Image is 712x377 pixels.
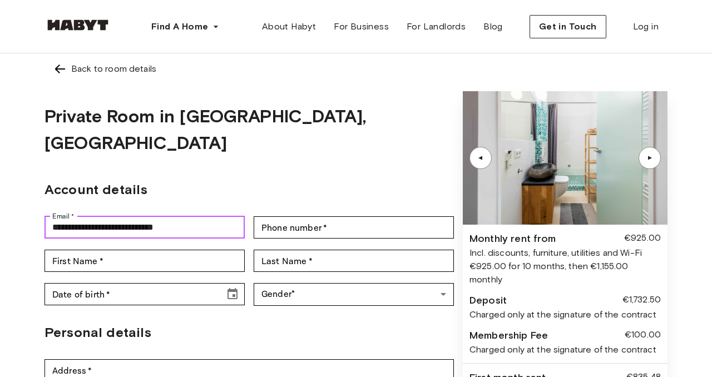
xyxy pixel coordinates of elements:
[44,53,667,85] a: Left pointing arrowBack to room details
[398,16,474,38] a: For Landlords
[633,20,659,33] span: Log in
[475,155,486,161] div: ▲
[622,293,661,308] div: €1,732.50
[44,103,454,156] h1: Private Room in [GEOGRAPHIC_DATA], [GEOGRAPHIC_DATA]
[463,91,667,225] img: Image of the room
[624,16,667,38] a: Log in
[44,19,111,31] img: Habyt
[221,283,244,305] button: Choose date
[483,20,503,33] span: Blog
[253,16,325,38] a: About Habyt
[469,328,548,343] div: Membership Fee
[52,211,74,221] label: Email
[44,180,454,200] h2: Account details
[474,16,512,38] a: Blog
[469,308,661,321] div: Charged only at the signature of the contract
[325,16,398,38] a: For Business
[44,323,454,343] h2: Personal details
[469,343,661,356] div: Charged only at the signature of the contract
[469,246,661,260] div: Incl. discounts, furniture, utilities and Wi-Fi
[469,231,556,246] div: Monthly rent from
[407,20,466,33] span: For Landlords
[151,20,208,33] span: Find A Home
[262,20,316,33] span: About Habyt
[530,15,606,38] button: Get in Touch
[71,62,156,76] div: Back to room details
[469,293,507,308] div: Deposit
[539,20,597,33] span: Get in Touch
[625,328,661,343] div: €100.00
[334,20,389,33] span: For Business
[53,62,67,76] img: Left pointing arrow
[142,16,228,38] button: Find A Home
[469,260,661,286] div: €925.00 for 10 months, then €1,155.00 monthly
[644,155,655,161] div: ▲
[624,231,661,246] div: €925.00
